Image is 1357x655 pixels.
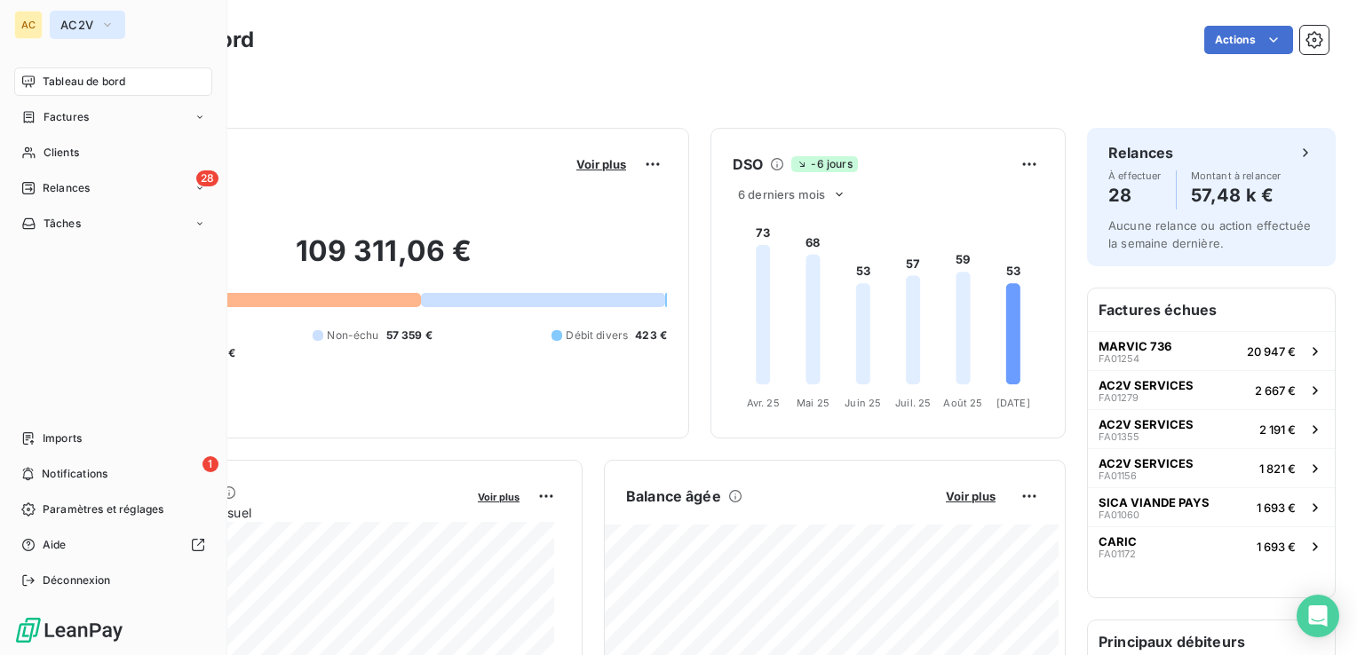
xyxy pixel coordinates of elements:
span: Paramètres et réglages [43,501,163,517]
span: AC2V SERVICES [1099,378,1194,392]
tspan: Avr. 25 [747,397,780,409]
tspan: Mai 25 [797,397,829,409]
tspan: Août 25 [943,397,982,409]
span: 28 [196,170,218,186]
span: FA01156 [1099,470,1137,481]
h2: 109 311,06 € [100,233,667,287]
span: 1 [202,456,218,472]
button: AC2V SERVICESFA013552 191 € [1088,409,1335,448]
span: Tâches [44,216,81,232]
button: AC2V SERVICESFA011561 821 € [1088,448,1335,487]
span: FA01172 [1099,548,1136,559]
span: AC2V SERVICES [1099,456,1194,470]
span: SICA VIANDE PAYS [1099,495,1210,509]
span: Tableau de bord [43,74,125,90]
button: MARVIC 736FA0125420 947 € [1088,331,1335,370]
img: Logo LeanPay [14,616,124,644]
span: 1 693 € [1257,540,1296,554]
span: 1 821 € [1259,462,1296,476]
button: Voir plus [940,488,1001,504]
span: À effectuer [1108,170,1162,181]
h4: 28 [1108,181,1162,209]
span: Déconnexion [43,572,111,588]
span: Aide [43,537,67,553]
button: AC2V SERVICESFA012792 667 € [1088,370,1335,409]
span: AC2V SERVICES [1099,417,1194,431]
h6: Balance âgée [626,485,721,507]
span: 2 191 € [1259,422,1296,437]
span: 20 947 € [1247,344,1296,359]
span: FA01060 [1099,509,1139,520]
div: Open Intercom Messenger [1297,595,1339,637]
span: FA01279 [1099,392,1139,403]
tspan: Juin 25 [845,397,881,409]
button: Voir plus [472,488,525,504]
span: Clients [44,145,79,161]
span: 423 € [635,327,667,343]
span: Débit divers [566,327,628,343]
button: SICA VIANDE PAYSFA010601 693 € [1088,487,1335,526]
a: Aide [14,531,212,559]
span: MARVIC 736 [1099,339,1171,353]
span: AC2V [60,18,93,32]
span: Aucune relance ou action effectuée la semaine dernière. [1108,218,1311,250]
tspan: [DATE] [996,397,1030,409]
span: Chiffre d'affaires mensuel [100,503,465,522]
span: Montant à relancer [1191,170,1282,181]
h6: Relances [1108,142,1173,163]
div: AC [14,11,43,39]
button: CARICFA011721 693 € [1088,526,1335,565]
span: Notifications [42,466,107,482]
button: Actions [1204,26,1293,54]
span: -6 jours [791,156,857,172]
span: FA01254 [1099,353,1139,364]
tspan: Juil. 25 [895,397,931,409]
span: Non-échu [327,327,378,343]
span: Voir plus [576,157,626,171]
span: 2 667 € [1255,383,1296,398]
button: Voir plus [571,156,631,172]
h6: Factures échues [1088,288,1335,331]
h4: 57,48 k € [1191,181,1282,209]
span: Imports [43,430,82,446]
span: CARIC [1099,534,1137,548]
span: Factures [44,109,89,125]
span: 1 693 € [1257,501,1296,515]
span: Relances [43,180,90,196]
h6: DSO [733,154,763,175]
span: 6 derniers mois [738,187,825,201]
span: Voir plus [946,489,996,503]
span: FA01355 [1099,431,1139,442]
span: 57 359 € [386,327,432,343]
span: Voir plus [478,491,520,503]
